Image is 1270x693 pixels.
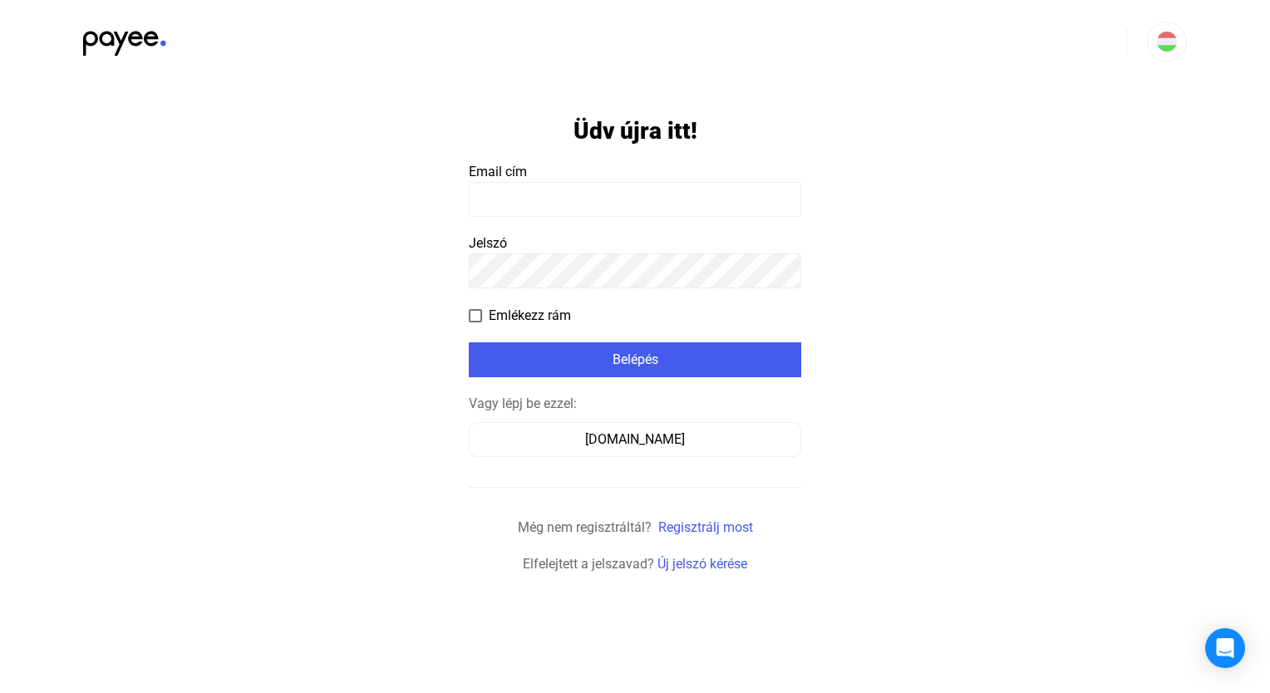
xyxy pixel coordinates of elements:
h1: Üdv újra itt! [573,116,697,145]
img: HU [1157,32,1177,52]
a: Regisztrálj most [658,519,753,535]
button: Belépés [469,342,801,377]
font: [DOMAIN_NAME] [585,431,685,447]
a: [DOMAIN_NAME] [469,431,801,447]
img: black-payee-blue-dot.svg [83,22,166,56]
font: Belépés [613,351,658,367]
span: Email cím [469,164,527,179]
font: Emlékezz rám [489,307,571,323]
button: HU [1147,22,1187,61]
a: Új jelszó kérése [657,556,747,572]
span: Elfelejtett a jelszavad? [523,556,654,572]
button: [DOMAIN_NAME] [469,422,801,457]
div: Vagy lépj be ezzel: [469,394,801,414]
span: Jelszó [469,235,507,251]
div: Open Intercom Messenger [1205,628,1245,668]
span: Még nem regisztráltál? [518,519,652,535]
